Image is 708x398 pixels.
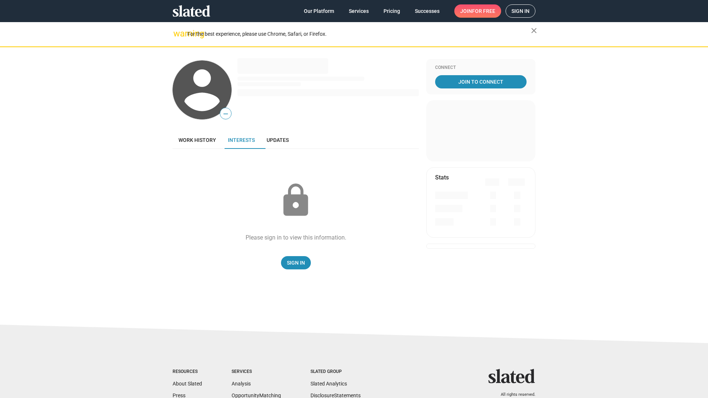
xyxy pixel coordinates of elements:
[173,381,202,387] a: About Slated
[220,109,231,119] span: —
[460,4,495,18] span: Join
[310,369,361,375] div: Slated Group
[415,4,440,18] span: Successes
[281,256,311,269] a: Sign In
[349,4,369,18] span: Services
[454,4,501,18] a: Joinfor free
[261,131,295,149] a: Updates
[437,75,525,88] span: Join To Connect
[472,4,495,18] span: for free
[232,381,251,387] a: Analysis
[173,369,202,375] div: Resources
[530,26,538,35] mat-icon: close
[378,4,406,18] a: Pricing
[304,4,334,18] span: Our Platform
[287,256,305,269] span: Sign In
[310,381,347,387] a: Slated Analytics
[246,234,346,241] div: Please sign in to view this information.
[267,137,289,143] span: Updates
[435,75,527,88] a: Join To Connect
[435,174,449,181] mat-card-title: Stats
[277,182,314,219] mat-icon: lock
[187,29,531,39] div: For the best experience, please use Chrome, Safari, or Firefox.
[173,29,182,38] mat-icon: warning
[383,4,400,18] span: Pricing
[232,369,281,375] div: Services
[511,5,530,17] span: Sign in
[228,137,255,143] span: Interests
[178,137,216,143] span: Work history
[343,4,375,18] a: Services
[298,4,340,18] a: Our Platform
[506,4,535,18] a: Sign in
[409,4,445,18] a: Successes
[222,131,261,149] a: Interests
[173,131,222,149] a: Work history
[435,65,527,71] div: Connect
